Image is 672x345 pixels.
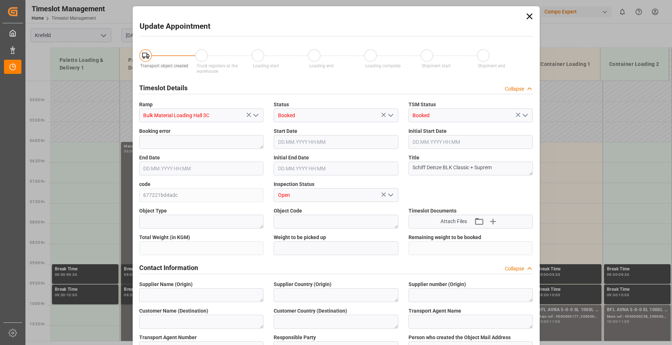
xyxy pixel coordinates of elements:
div: Collapse [505,85,524,93]
span: Attach Files [440,218,467,225]
span: Remaining weight to be booked [409,234,481,241]
span: Timeslot Documents [409,207,456,215]
span: Loading start [253,63,279,68]
span: Supplier Country (Origin) [274,281,331,288]
button: open menu [250,110,261,121]
button: open menu [385,110,395,121]
button: open menu [519,110,530,121]
input: Type to search/select [139,108,264,122]
span: Shipment end [478,63,505,68]
span: Truck registers at the warehouse [197,63,238,74]
h2: Contact Information [139,263,198,273]
span: Transport Agent Name [409,307,461,315]
span: Initial Start Date [409,127,447,135]
span: code [139,181,150,188]
span: Responsible Party [274,334,316,341]
input: Type to search/select [274,108,398,122]
span: Booking error [139,127,170,135]
span: Person who created the Object Mail Address [409,334,511,341]
span: Initial End Date [274,154,309,162]
span: Title [409,154,419,162]
span: Customer Country (Destination) [274,307,347,315]
span: Loading end [309,63,334,68]
span: Weight to be picked up [274,234,326,241]
span: End Date [139,154,160,162]
h2: Update Appointment [140,21,210,32]
h2: Timeslot Details [139,83,188,93]
span: Status [274,101,289,108]
span: Inspection Status [274,181,314,188]
span: Supplier Name (Origin) [139,281,193,288]
span: Customer Name (Destination) [139,307,208,315]
span: Transport object created [140,63,188,68]
span: Object Code [274,207,302,215]
span: Supplier number (Origin) [409,281,466,288]
button: open menu [385,190,395,201]
span: Loading complete [365,63,401,68]
span: Shipment start [422,63,451,68]
span: Ramp [139,101,153,108]
input: DD.MM.YYYY HH:MM [409,135,533,149]
input: DD.MM.YYYY HH:MM [139,162,264,175]
input: DD.MM.YYYY HH:MM [274,162,398,175]
span: Object Type [139,207,167,215]
span: Total Weight (in KGM) [139,234,190,241]
span: Start Date [274,127,297,135]
span: Transport Agent Number [139,334,197,341]
div: Collapse [505,265,524,273]
span: TSM Status [409,101,436,108]
input: DD.MM.YYYY HH:MM [274,135,398,149]
textarea: Schiff Deinze BLK Classic + Suprem [409,162,533,175]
